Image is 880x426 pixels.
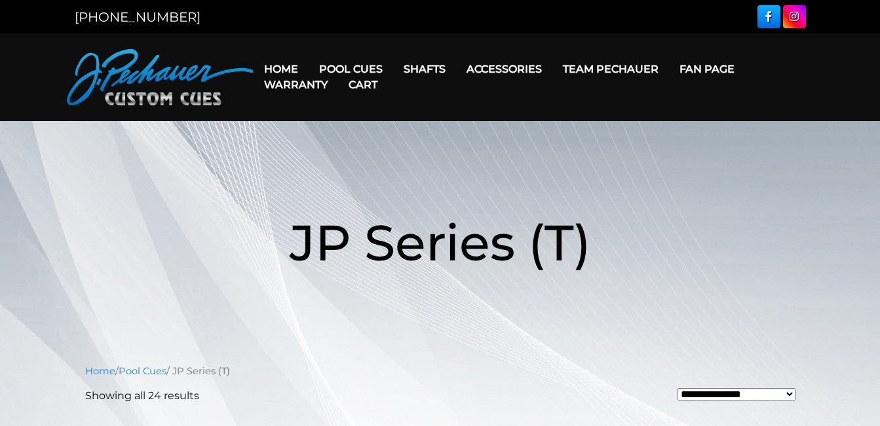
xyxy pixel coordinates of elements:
p: Showing all 24 results [85,388,199,404]
a: Home [85,365,115,377]
a: Shafts [393,52,456,86]
nav: Breadcrumb [85,364,795,378]
a: Warranty [254,68,338,101]
img: Pechauer Custom Cues [67,49,254,105]
a: Cart [338,68,388,101]
a: Team Pechauer [552,52,669,86]
a: [PHONE_NUMBER] [75,9,201,25]
a: Pool Cues [309,52,393,86]
a: Fan Page [669,52,745,86]
a: Home [254,52,309,86]
span: JP Series (T) [290,212,591,273]
a: Pool Cues [119,365,166,377]
select: Shop order [678,388,795,400]
a: Accessories [456,52,552,86]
